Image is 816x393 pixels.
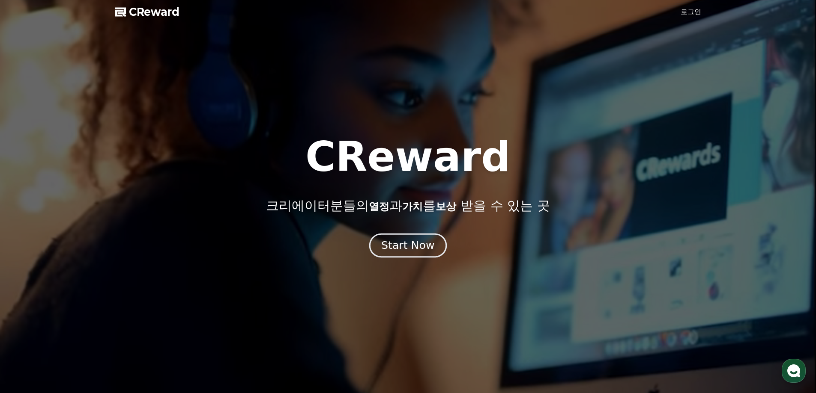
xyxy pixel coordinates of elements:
span: 설정 [132,284,143,291]
span: 가치 [402,201,423,213]
div: Start Now [381,238,434,253]
a: CReward [115,5,179,19]
span: CReward [129,5,179,19]
span: 대화 [78,284,89,291]
button: Start Now [369,233,447,257]
a: Start Now [371,242,445,251]
span: 열정 [369,201,389,213]
h1: CReward [305,136,511,177]
a: 홈 [3,271,57,293]
span: 홈 [27,284,32,291]
a: 로그인 [681,7,701,17]
span: 보상 [436,201,456,213]
a: 설정 [111,271,164,293]
p: 크리에이터분들의 과 를 받을 수 있는 곳 [266,198,550,213]
a: 대화 [57,271,111,293]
